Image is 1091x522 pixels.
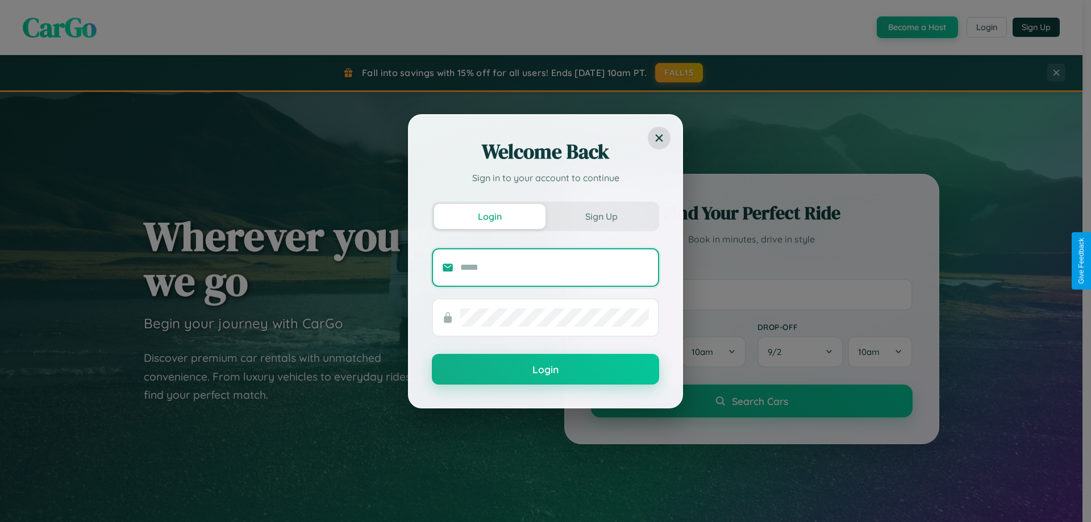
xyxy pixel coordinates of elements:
[432,171,659,185] p: Sign in to your account to continue
[432,138,659,165] h2: Welcome Back
[545,204,657,229] button: Sign Up
[1077,238,1085,284] div: Give Feedback
[434,204,545,229] button: Login
[432,354,659,385] button: Login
